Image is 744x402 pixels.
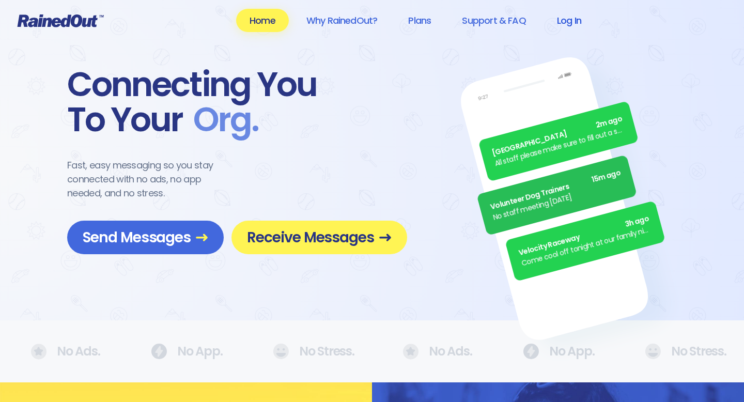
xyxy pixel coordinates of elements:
[491,114,624,159] div: [GEOGRAPHIC_DATA]
[624,213,650,230] span: 3h ago
[645,344,661,359] img: No Ads.
[595,114,624,131] span: 2m ago
[293,9,391,32] a: Why RainedOut?
[591,167,622,185] span: 15m ago
[403,344,419,360] img: No Ads.
[67,158,233,200] div: Fast, easy messaging so you stay connected with no ads, no app needed, and no stress.
[645,344,713,359] div: No Stress.
[31,344,89,360] div: No Ads.
[273,344,341,359] div: No Stress.
[520,224,653,269] div: Come cool off tonight at our family night BBQ/cruise. All you can eat food and drinks included! O...
[31,344,47,360] img: No Ads.
[247,228,392,246] span: Receive Messages
[523,344,583,359] div: No App.
[395,9,444,32] a: Plans
[493,124,626,169] div: All staff please make sure to fill out a separate timesheet for the all staff meetings.
[67,67,407,137] div: Connecting You To Your
[273,344,289,359] img: No Ads.
[183,102,258,137] span: Org .
[403,344,461,360] div: No Ads.
[236,9,289,32] a: Home
[151,344,211,359] div: No App.
[489,167,622,213] div: Volunteer Dog Trainers
[151,344,167,359] img: No Ads.
[523,344,539,359] img: No Ads.
[231,221,407,254] a: Receive Messages
[492,178,625,223] div: No staff meeting [DATE]
[518,213,650,259] div: Velocity Raceway
[448,9,539,32] a: Support & FAQ
[544,9,595,32] a: Log In
[83,228,208,246] span: Send Messages
[67,221,224,254] a: Send Messages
